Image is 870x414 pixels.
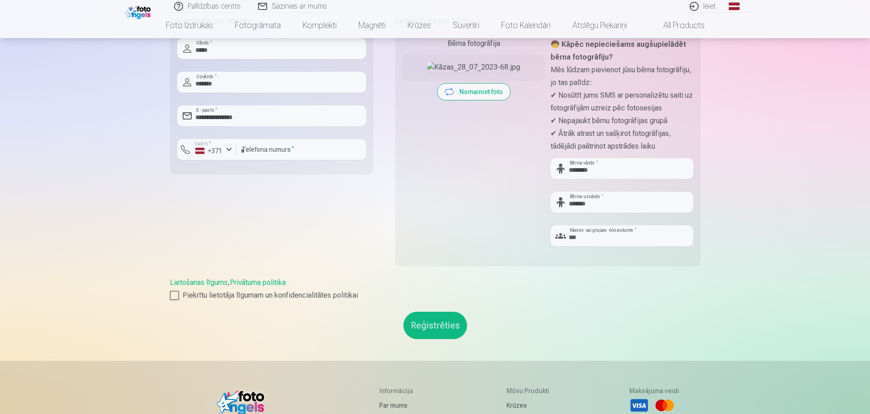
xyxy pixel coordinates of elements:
button: Nomainiet foto [437,84,510,100]
button: Reģistrēties [403,312,467,339]
p: Mēs lūdzam pievienot jūsu bērna fotogrāfiju, jo tas palīdz: [551,64,693,89]
a: Foto kalendāri [490,13,562,38]
div: Bērna fotogrāfija [403,38,545,49]
a: Par mums [379,399,432,412]
a: Krūzes [397,13,442,38]
label: Piekrītu lietotāja līgumam un konfidencialitātes politikai [170,290,701,301]
div: , [170,277,701,301]
p: ✔ Nepajaukt bērnu fotogrāfijas grupā [551,115,693,127]
a: All products [638,13,716,38]
h5: Mūsu produkti [507,386,554,395]
div: +371 [195,146,223,155]
a: Lietošanas līgums [170,278,228,287]
strong: 🧒 Kāpēc nepieciešams augšupielādēt bērna fotogrāfiju? [551,40,686,61]
img: Kāzas_28_07_2023-68.jpg [427,62,520,73]
a: Atslēgu piekariņi [562,13,638,38]
a: Suvenīri [442,13,490,38]
h5: Maksājuma veidi [629,386,679,395]
p: ✔ Ātrāk atrast un sašķirot fotogrāfijas, tādējādi paātrinot apstrādes laiku [551,127,693,153]
h5: Informācija [379,386,432,395]
a: Fotogrāmata [224,13,292,38]
p: ✔ Nosūtīt jums SMS ar personalizētu saiti uz fotogrāfijām uzreiz pēc fotosesijas [551,89,693,115]
a: Foto izdrukas [155,13,224,38]
img: /fa1 [125,4,153,19]
a: Privātuma politika [230,278,286,287]
a: Magnēti [348,13,397,38]
label: Valsts [192,140,214,147]
button: Valsts*+371 [177,139,236,160]
a: Krūzes [507,399,554,412]
a: Komplekti [292,13,348,38]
